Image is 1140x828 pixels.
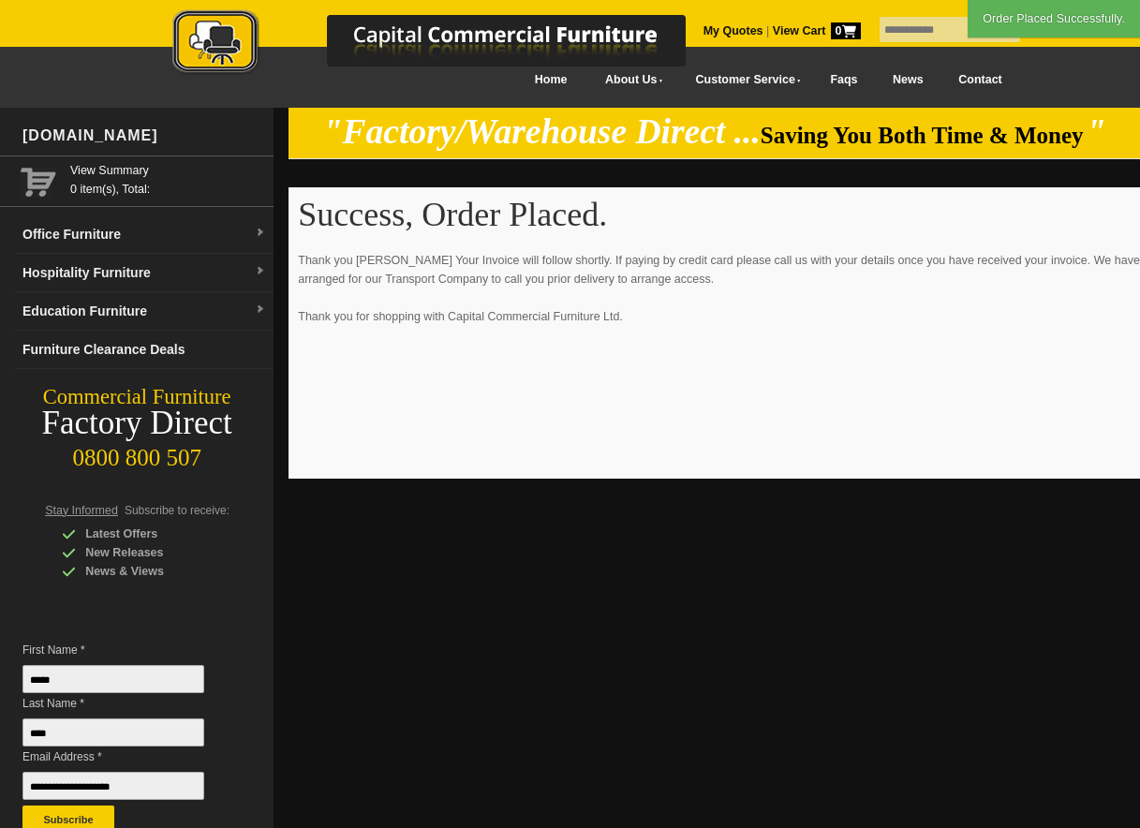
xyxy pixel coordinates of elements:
[940,59,1019,101] a: Contact
[62,562,240,581] div: News & Views
[773,24,861,37] strong: View Cart
[323,112,761,151] em: "Factory/Warehouse Direct ...
[15,108,274,164] div: [DOMAIN_NAME]
[62,543,240,562] div: New Releases
[22,747,228,766] span: Email Address *
[45,504,118,517] span: Stay Informed
[121,9,777,83] a: Capital Commercial Furniture Logo
[125,504,229,517] span: Subscribe to receive:
[22,718,204,747] input: Last Name *
[1087,112,1106,151] em: "
[15,292,274,331] a: Education Furnituredropdown
[22,694,228,713] span: Last Name *
[769,24,860,37] a: View Cart0
[255,304,266,316] img: dropdown
[70,161,266,180] a: View Summary
[22,641,228,659] span: First Name *
[255,266,266,277] img: dropdown
[15,215,274,254] a: Office Furnituredropdown
[22,772,204,800] input: Email Address *
[255,228,266,239] img: dropdown
[121,9,777,78] img: Capital Commercial Furniture Logo
[813,59,876,101] a: Faqs
[62,525,240,543] div: Latest Offers
[15,331,274,369] a: Furniture Clearance Deals
[761,123,1084,148] span: Saving You Both Time & Money
[15,254,274,292] a: Hospitality Furnituredropdown
[22,665,204,693] input: First Name *
[70,161,266,196] span: 0 item(s), Total:
[831,22,861,39] span: 0
[875,59,940,101] a: News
